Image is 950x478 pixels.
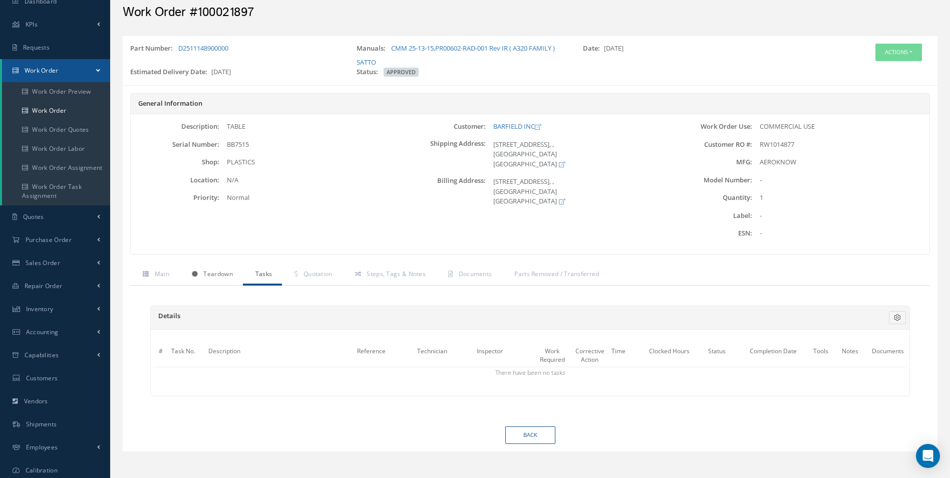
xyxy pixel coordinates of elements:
[205,344,354,367] td: Description
[123,67,349,81] div: [DATE]
[178,44,228,53] a: D2511148900000
[502,265,609,286] a: Parts Removed / Transferred
[219,157,397,167] div: PLASTICS
[243,265,282,286] a: Tasks
[282,265,342,286] a: Quotation
[571,344,608,367] td: Corrective Action
[25,282,63,290] span: Repair Order
[663,176,752,184] label: Model Number:
[474,344,533,367] td: Inspector
[24,397,48,405] span: Vendors
[26,328,59,336] span: Accounting
[810,344,831,367] td: Tools
[533,344,571,367] td: Work Required
[436,265,502,286] a: Documents
[26,20,38,29] span: KPIs
[514,270,599,278] span: Parts Removed / Transferred
[2,101,110,120] a: Work Order
[663,158,752,166] label: MFG:
[138,100,922,108] h5: General Information
[219,193,397,203] div: Normal
[752,157,929,167] div: AEROKNOW
[168,344,206,367] td: Task No.
[646,344,698,367] td: Clocked Hours
[219,175,397,185] div: N/A
[26,259,60,267] span: Sales Order
[663,123,752,130] label: Work Order Use:
[357,67,382,77] label: Status:
[130,67,211,77] label: Estimated Delivery Date:
[26,466,58,474] span: Calibration
[2,59,110,82] a: Work Order
[367,270,426,278] span: Steps, Tags & Notes
[752,228,929,238] div: -
[486,177,663,206] div: [STREET_ADDRESS], , [GEOGRAPHIC_DATA] [GEOGRAPHIC_DATA]
[397,140,486,169] label: Shipping Address:
[575,44,802,67] div: [DATE]
[130,265,179,286] a: Main
[2,177,110,205] a: Work Order Task Assignment
[26,374,58,382] span: Customers
[131,158,219,166] label: Shop:
[26,235,72,244] span: Purchase Order
[2,139,110,158] a: Work Order Labor
[831,344,869,367] td: Notes
[493,122,541,131] a: BARFIELD INC
[155,270,169,278] span: Main
[663,212,752,219] label: Label:
[357,44,390,54] label: Manuals:
[752,122,929,132] div: COMMERCIAL USE
[760,140,794,149] span: RW1014877
[131,141,219,148] label: Serial Number:
[875,44,922,61] button: Actions
[23,43,50,52] span: Requests
[153,367,907,378] td: There have been no tasks
[153,344,168,367] td: #
[698,344,736,367] td: Status
[391,44,434,53] a: CMM 25-13-15
[505,426,555,444] a: Back
[26,305,54,313] span: Inventory
[158,312,523,320] h5: Details
[26,443,58,451] span: Employees
[752,175,929,185] div: -
[384,68,419,77] span: APPROVED
[608,344,646,367] td: Time
[26,420,57,428] span: Shipments
[2,120,110,139] a: Work Order Quotes
[349,44,575,67] div: ,
[131,194,219,201] label: Priority:
[131,123,219,130] label: Description:
[663,141,752,148] label: Customer RO #:
[219,122,397,132] div: TABLE
[203,270,232,278] span: Teardown
[25,351,59,359] span: Capabilities
[397,177,486,206] label: Billing Address:
[916,444,940,468] div: Open Intercom Messenger
[663,229,752,237] label: ESN:
[459,270,492,278] span: Documents
[130,44,177,54] label: Part Number:
[179,265,243,286] a: Teardown
[123,5,937,20] h2: Work Order #100021897
[131,176,219,184] label: Location:
[354,344,414,367] td: Reference
[343,265,436,286] a: Steps, Tags & Notes
[414,344,474,367] td: Technician
[583,44,604,54] label: Date:
[2,158,110,177] a: Work Order Assignment
[23,212,44,221] span: Quotes
[303,270,333,278] span: Quotation
[486,140,663,169] div: [STREET_ADDRESS], , [GEOGRAPHIC_DATA] [GEOGRAPHIC_DATA]
[2,82,110,101] a: Work Order Preview
[25,66,59,75] span: Work Order
[752,193,929,203] div: 1
[255,270,272,278] span: Tasks
[736,344,810,367] td: Completion Date
[752,211,929,221] div: -
[869,344,907,367] td: Documents
[227,140,249,149] span: BB7515
[397,123,486,130] label: Customer:
[663,194,752,201] label: Quantity:
[357,44,555,67] a: PR00602-RAD-001 Rev IR ( A320 FAMILY ) SATTO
